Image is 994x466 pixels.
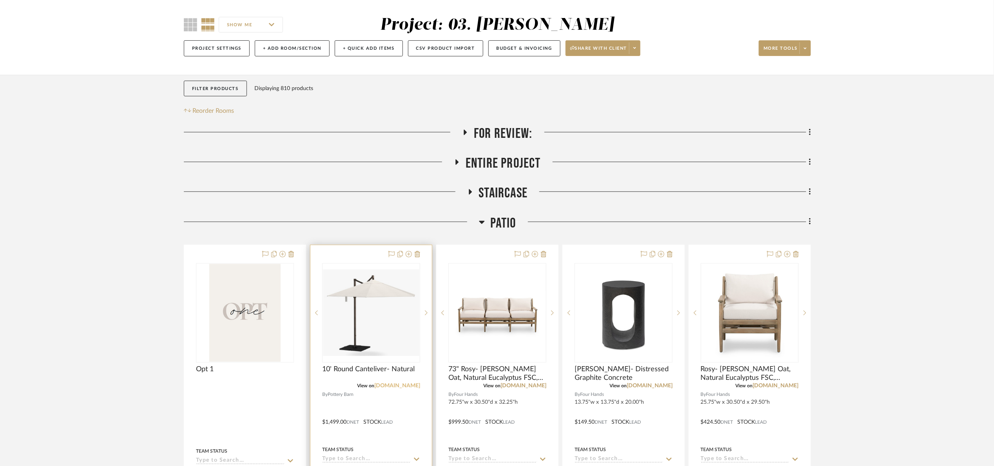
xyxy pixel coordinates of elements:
div: Team Status [575,446,606,453]
span: By [448,391,454,398]
button: Filter Products [184,81,247,97]
span: Opt 1 [196,365,214,374]
input: Type to Search… [701,456,789,463]
span: View on [736,383,753,388]
span: By [575,391,580,398]
span: View on [483,383,501,388]
a: [DOMAIN_NAME] [627,383,673,388]
div: Displaying 810 products [255,81,314,96]
img: 73" Rosy- Lakin Oat, Natural Eucalyptus FSC, Natural Rope [449,265,546,361]
div: Team Status [448,446,480,453]
button: + Add Room/Section [255,40,330,56]
input: Type to Search… [196,457,285,465]
input: Type to Search… [575,456,663,463]
button: Project Settings [184,40,250,56]
div: Team Status [196,448,227,455]
span: For Review: [474,125,532,142]
span: 10' Round Canteliver- Natural [322,365,415,374]
img: Opt 1 [209,264,281,362]
button: Budget & Invoicing [488,40,560,56]
div: 0 [323,264,420,362]
span: View on [357,383,374,388]
div: Team Status [322,446,354,453]
input: Type to Search… [322,456,411,463]
button: More tools [759,40,811,56]
button: Reorder Rooms [184,106,234,116]
span: By [322,391,328,398]
a: [DOMAIN_NAME] [501,383,546,388]
span: More tools [764,45,798,57]
img: Rosy- Lakin Oat, Natural Eucalyptus FSC, Natural Rope [702,265,798,361]
div: Project: 03. [PERSON_NAME] [380,17,614,33]
span: Share with client [570,45,628,57]
span: Pottery Barn [328,391,354,398]
span: Reorder Rooms [193,106,234,116]
img: Sam- Distressed Graphite Concrete [575,265,672,361]
img: 10' Round Canteliver- Natural [323,269,419,356]
span: By [701,391,706,398]
div: Team Status [701,446,732,453]
input: Type to Search… [448,456,537,463]
span: Four Hands [706,391,730,398]
span: Four Hands [454,391,478,398]
button: + Quick Add Items [335,40,403,56]
span: [PERSON_NAME]- Distressed Graphite Concrete [575,365,673,382]
a: [DOMAIN_NAME] [374,383,420,388]
span: Four Hands [580,391,604,398]
span: 73" Rosy- [PERSON_NAME] Oat, Natural Eucalyptus FSC, Natural Rope [448,365,546,382]
span: Entire Project [466,155,541,172]
button: CSV Product Import [408,40,483,56]
span: Patio [491,215,516,232]
span: Rosy- [PERSON_NAME] Oat, Natural Eucalyptus FSC, Natural Rope [701,365,799,382]
button: Share with client [566,40,641,56]
a: [DOMAIN_NAME] [753,383,799,388]
span: Staircase [479,185,528,202]
span: View on [609,383,627,388]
